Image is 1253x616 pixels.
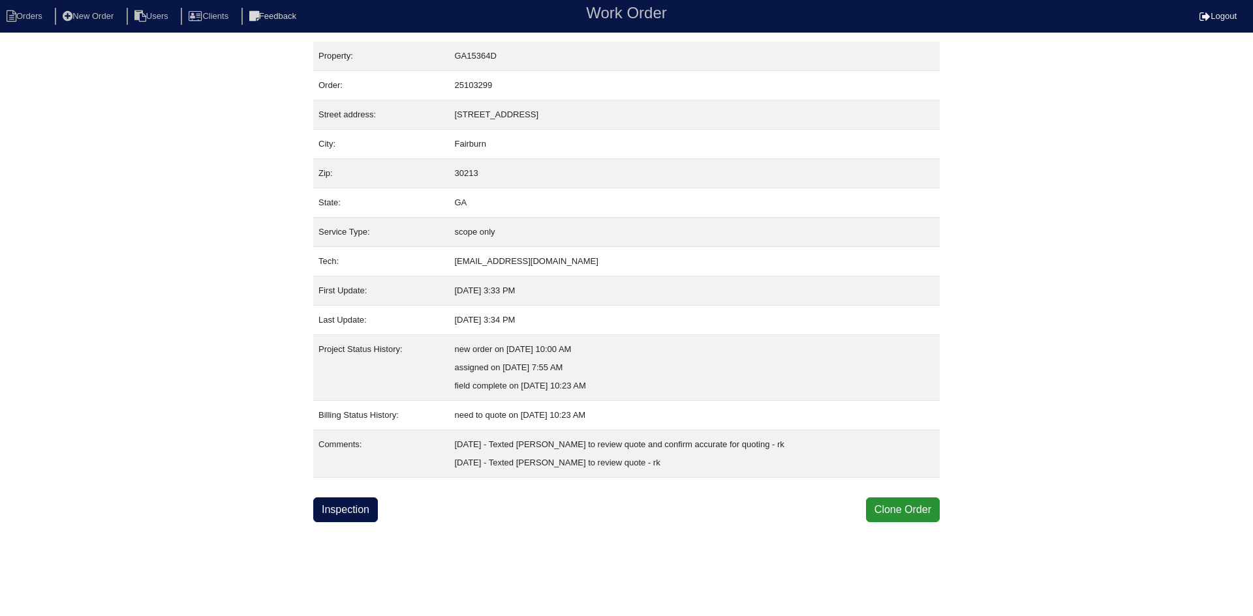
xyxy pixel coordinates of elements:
a: Inspection [313,497,378,522]
td: State: [313,188,449,218]
a: Clients [181,11,239,21]
td: First Update: [313,276,449,306]
div: new order on [DATE] 10:00 AM [454,340,935,359]
td: [DATE] 3:34 PM [449,306,940,335]
td: Tech: [313,247,449,276]
td: Property: [313,42,449,71]
td: Order: [313,71,449,100]
div: field complete on [DATE] 10:23 AM [454,377,935,395]
td: Service Type: [313,218,449,247]
td: [EMAIL_ADDRESS][DOMAIN_NAME] [449,247,940,276]
td: Comments: [313,430,449,478]
div: assigned on [DATE] 7:55 AM [454,359,935,377]
td: 30213 [449,159,940,188]
td: Last Update: [313,306,449,335]
li: Users [127,8,179,25]
td: Fairburn [449,130,940,159]
td: Street address: [313,100,449,130]
td: [DATE] 3:33 PM [449,276,940,306]
td: scope only [449,218,940,247]
td: Billing Status History: [313,401,449,430]
td: [DATE] - Texted [PERSON_NAME] to review quote and confirm accurate for quoting - rk [DATE] - Text... [449,430,940,478]
li: New Order [55,8,124,25]
td: 25103299 [449,71,940,100]
a: Users [127,11,179,21]
a: New Order [55,11,124,21]
li: Feedback [241,8,307,25]
td: Project Status History: [313,335,449,401]
td: GA15364D [449,42,940,71]
li: Clients [181,8,239,25]
div: need to quote on [DATE] 10:23 AM [454,406,935,424]
a: Logout [1199,11,1237,21]
td: [STREET_ADDRESS] [449,100,940,130]
button: Clone Order [866,497,940,522]
td: GA [449,188,940,218]
td: Zip: [313,159,449,188]
td: City: [313,130,449,159]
